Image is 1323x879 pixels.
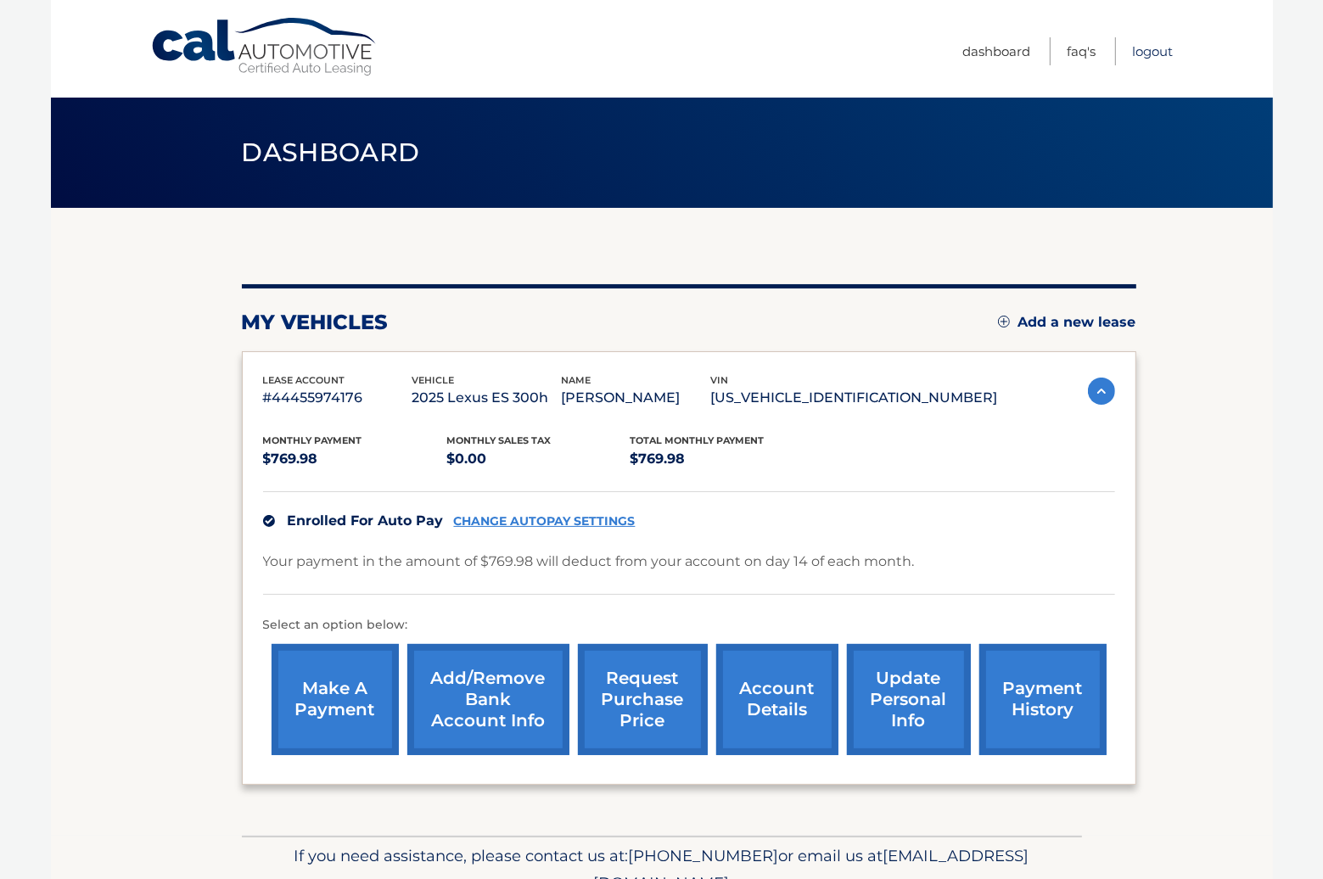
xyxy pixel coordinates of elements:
[562,386,711,410] p: [PERSON_NAME]
[263,386,412,410] p: #44455974176
[1088,378,1115,405] img: accordion-active.svg
[263,615,1115,635] p: Select an option below:
[288,512,444,529] span: Enrolled For Auto Pay
[412,386,562,410] p: 2025 Lexus ES 300h
[1068,37,1096,65] a: FAQ's
[242,137,420,168] span: Dashboard
[631,434,765,446] span: Total Monthly Payment
[446,434,551,446] span: Monthly sales Tax
[979,644,1107,755] a: payment history
[847,644,971,755] a: update personal info
[711,386,998,410] p: [US_VEHICLE_IDENTIFICATION_NUMBER]
[263,447,447,471] p: $769.98
[272,644,399,755] a: make a payment
[629,846,779,865] span: [PHONE_NUMBER]
[412,374,455,386] span: vehicle
[711,374,729,386] span: vin
[998,314,1136,331] a: Add a new lease
[150,17,379,77] a: Cal Automotive
[242,310,389,335] h2: my vehicles
[263,515,275,527] img: check.svg
[446,447,631,471] p: $0.00
[263,550,915,574] p: Your payment in the amount of $769.98 will deduct from your account on day 14 of each month.
[963,37,1031,65] a: Dashboard
[263,374,345,386] span: lease account
[631,447,815,471] p: $769.98
[562,374,591,386] span: name
[716,644,838,755] a: account details
[454,514,636,529] a: CHANGE AUTOPAY SETTINGS
[407,644,569,755] a: Add/Remove bank account info
[263,434,362,446] span: Monthly Payment
[1133,37,1174,65] a: Logout
[578,644,708,755] a: request purchase price
[998,316,1010,328] img: add.svg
